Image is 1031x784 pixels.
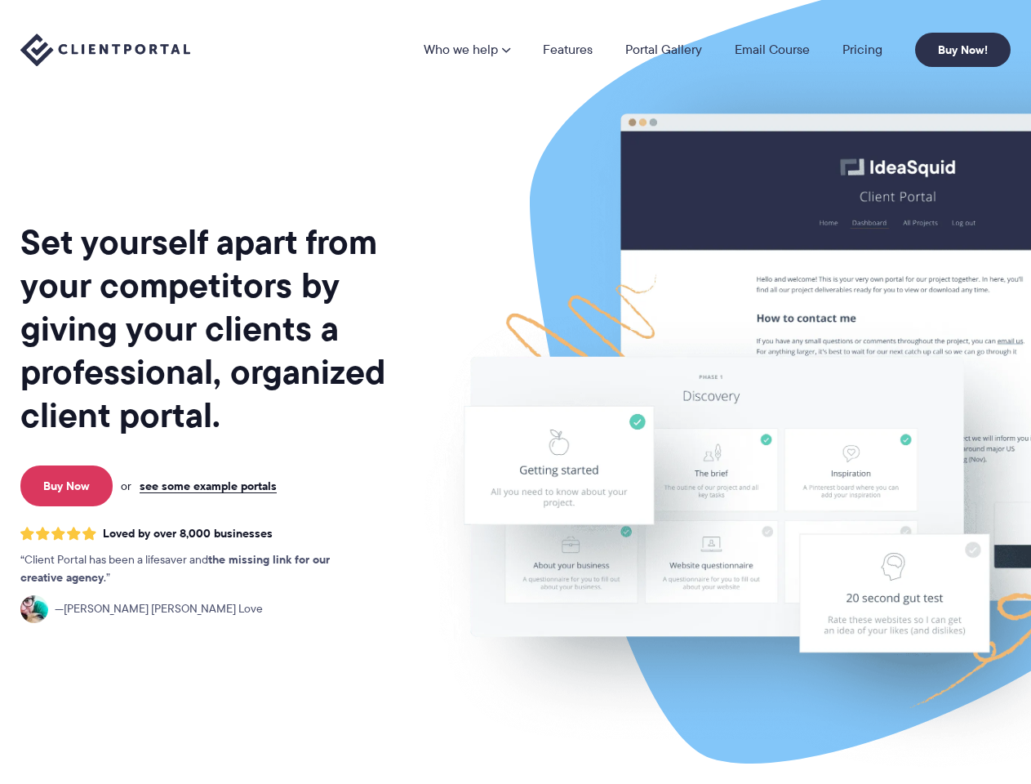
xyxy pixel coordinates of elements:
[543,43,593,56] a: Features
[55,600,263,618] span: [PERSON_NAME] [PERSON_NAME] Love
[625,43,702,56] a: Portal Gallery
[121,479,131,493] span: or
[20,551,363,587] p: Client Portal has been a lifesaver and .
[20,465,113,506] a: Buy Now
[20,550,330,586] strong: the missing link for our creative agency
[915,33,1011,67] a: Buy Now!
[20,220,416,437] h1: Set yourself apart from your competitors by giving your clients a professional, organized client ...
[140,479,277,493] a: see some example portals
[424,43,510,56] a: Who we help
[103,527,273,541] span: Loved by over 8,000 businesses
[842,43,882,56] a: Pricing
[735,43,810,56] a: Email Course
